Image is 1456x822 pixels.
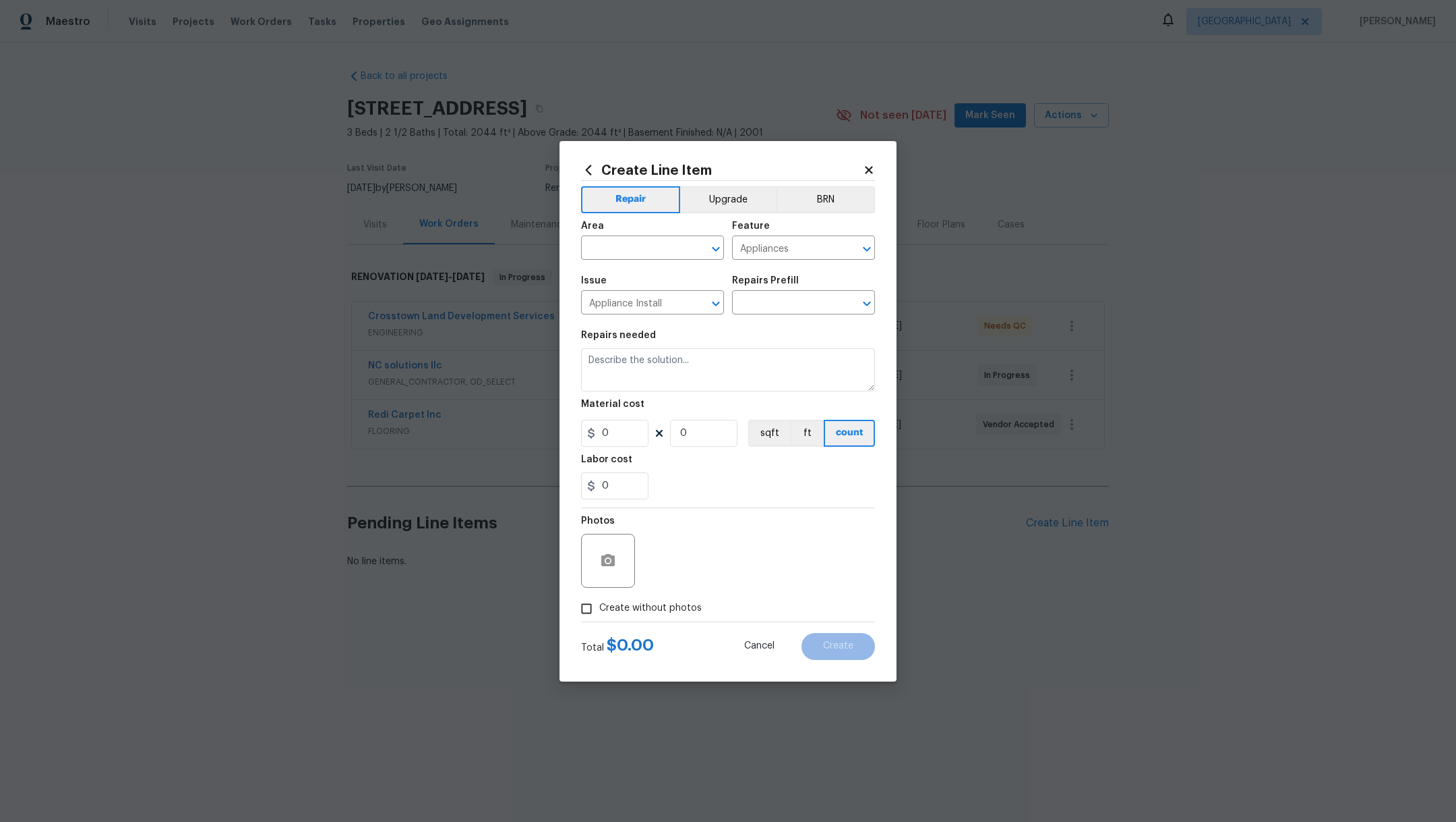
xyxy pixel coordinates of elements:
button: count [824,420,875,447]
span: Cancel [744,641,775,651]
button: ft [790,420,824,447]
button: Open [706,294,725,313]
button: Upgrade [680,186,777,213]
h5: Area [581,221,604,231]
button: BRN [776,186,875,213]
h5: Repairs needed [581,331,656,340]
button: Open [857,240,876,258]
span: Create [823,641,853,651]
button: Open [706,240,725,258]
button: Create [801,633,875,660]
button: sqft [748,420,790,447]
button: Repair [581,186,680,213]
h5: Photos [581,516,615,526]
h2: Create Line Item [581,163,863,177]
span: $ 0.00 [607,637,654,653]
span: Create without photos [599,601,702,615]
h5: Feature [732,221,770,231]
h5: Labor cost [581,455,632,464]
h5: Issue [581,276,607,285]
button: Open [857,294,876,313]
button: Cancel [723,633,796,660]
div: Total [581,638,654,655]
h5: Repairs Prefill [732,276,799,285]
h5: Material cost [581,400,644,409]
